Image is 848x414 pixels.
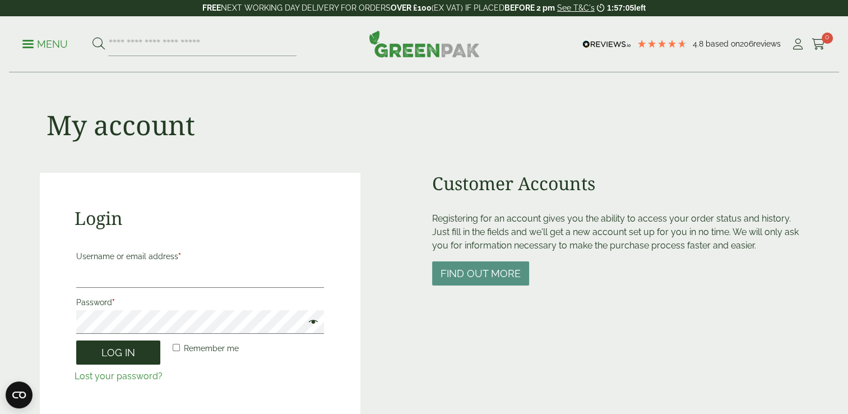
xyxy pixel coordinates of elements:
strong: FREE [202,3,221,12]
span: reviews [753,39,781,48]
button: Find out more [432,261,529,286]
a: 0 [812,36,826,53]
a: Find out more [432,269,529,279]
a: Lost your password? [75,371,163,381]
p: Registering for an account gives you the ability to access your order status and history. Just fi... [432,212,808,252]
button: Log in [76,341,160,365]
span: 1:57:05 [607,3,634,12]
input: Remember me [173,344,180,351]
label: Password [76,295,325,310]
p: Menu [22,38,68,51]
h2: Login [75,208,326,229]
span: 0 [822,33,833,44]
div: 4.79 Stars [637,39,687,49]
i: Cart [812,39,826,50]
span: Based on [706,39,740,48]
span: Remember me [184,344,239,353]
span: 206 [740,39,753,48]
label: Username or email address [76,249,325,264]
span: left [634,3,646,12]
button: Open CMP widget [6,381,33,408]
img: GreenPak Supplies [369,30,480,57]
img: REVIEWS.io [582,40,631,48]
span: 4.8 [693,39,706,48]
a: See T&C's [557,3,595,12]
i: My Account [791,39,805,50]
h2: Customer Accounts [432,173,808,194]
h1: My account [47,109,195,141]
a: Menu [22,38,68,49]
strong: OVER £100 [391,3,432,12]
strong: BEFORE 2 pm [504,3,555,12]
